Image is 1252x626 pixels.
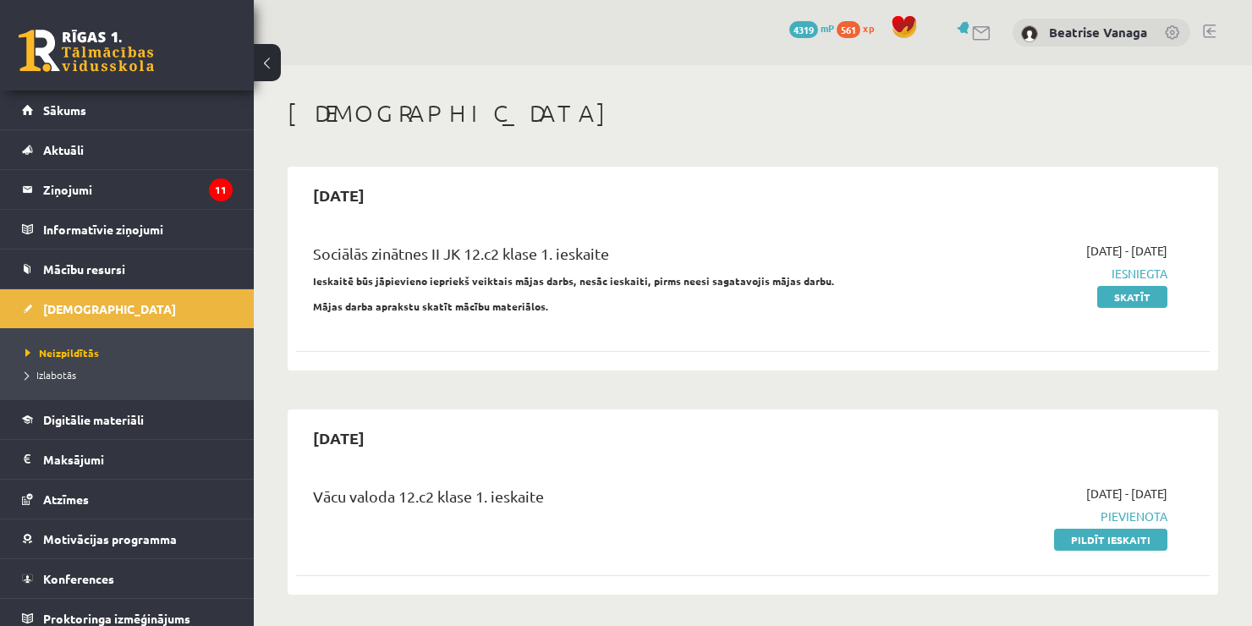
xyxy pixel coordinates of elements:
[313,299,549,313] strong: Mājas darba aprakstu skatīt mācību materiālos.
[25,346,99,360] span: Neizpildītās
[1086,485,1167,502] span: [DATE] - [DATE]
[1097,286,1167,308] a: Skatīt
[22,289,233,328] a: [DEMOGRAPHIC_DATA]
[43,261,125,277] span: Mācību resursi
[789,21,834,35] a: 4319 mP
[22,480,233,519] a: Atzīmes
[22,519,233,558] a: Motivācijas programma
[43,210,233,249] legend: Informatīvie ziņojumi
[821,21,834,35] span: mP
[22,400,233,439] a: Digitālie materiāli
[1086,242,1167,260] span: [DATE] - [DATE]
[22,170,233,209] a: Ziņojumi11
[22,130,233,169] a: Aktuāli
[43,571,114,586] span: Konferences
[313,485,874,516] div: Vācu valoda 12.c2 klase 1. ieskaite
[209,178,233,201] i: 11
[43,440,233,479] legend: Maksājumi
[288,99,1218,128] h1: [DEMOGRAPHIC_DATA]
[25,368,76,382] span: Izlabotās
[837,21,860,38] span: 561
[22,210,233,249] a: Informatīvie ziņojumi
[899,265,1167,283] span: Iesniegta
[22,440,233,479] a: Maksājumi
[43,170,233,209] legend: Ziņojumi
[313,274,835,288] strong: Ieskaitē būs jāpievieno iepriekš veiktais mājas darbs, nesāc ieskaiti, pirms neesi sagatavojis mā...
[25,345,237,360] a: Neizpildītās
[22,559,233,598] a: Konferences
[25,367,237,382] a: Izlabotās
[22,250,233,288] a: Mācību resursi
[1054,529,1167,551] a: Pildīt ieskaiti
[43,102,86,118] span: Sākums
[1021,25,1038,42] img: Beatrise Vanaga
[19,30,154,72] a: Rīgas 1. Tālmācības vidusskola
[863,21,874,35] span: xp
[43,412,144,427] span: Digitālie materiāli
[837,21,882,35] a: 561 xp
[789,21,818,38] span: 4319
[296,418,382,458] h2: [DATE]
[43,142,84,157] span: Aktuāli
[296,175,382,215] h2: [DATE]
[899,508,1167,525] span: Pievienota
[43,301,176,316] span: [DEMOGRAPHIC_DATA]
[1049,24,1147,41] a: Beatrise Vanaga
[22,91,233,129] a: Sākums
[43,491,89,507] span: Atzīmes
[43,611,190,626] span: Proktoringa izmēģinājums
[313,242,874,273] div: Sociālās zinātnes II JK 12.c2 klase 1. ieskaite
[43,531,177,546] span: Motivācijas programma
